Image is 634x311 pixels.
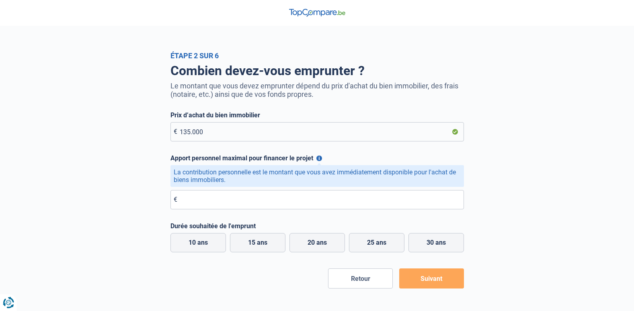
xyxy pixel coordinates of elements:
button: Retour [328,268,393,288]
p: Le montant que vous devez emprunter dépend du prix d'achat du bien immobilier, des frais (notaire... [170,82,464,98]
button: Suivant [399,268,464,288]
span: € [174,128,177,135]
div: La contribution personnelle est le montant que vous avez immédiatement disponible pour l'achat de... [170,165,464,187]
label: 30 ans [408,233,464,252]
label: 15 ans [230,233,285,252]
h1: Combien devez-vous emprunter ? [170,63,464,78]
label: 20 ans [289,233,345,252]
button: Apport personnel maximal pour financer le projet [316,155,322,161]
label: Durée souhaitée de l'emprunt [170,222,464,230]
div: Étape 2 sur 6 [170,51,464,60]
label: Prix d’achat du bien immobilier [170,111,464,119]
img: TopCompare Logo [289,9,345,17]
span: € [174,196,177,203]
label: 25 ans [349,233,404,252]
label: Apport personnel maximal pour financer le projet [170,154,464,162]
label: 10 ans [170,233,226,252]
